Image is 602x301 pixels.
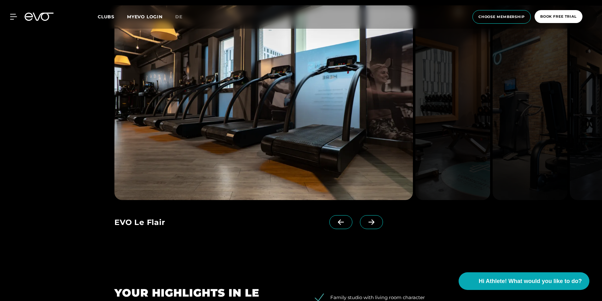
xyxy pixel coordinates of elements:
span: book free trial [540,14,577,19]
button: Hi Athlete! What would you like to do? [459,272,589,290]
img: evofitness [114,6,413,200]
a: MYEVO LOGIN [127,14,163,20]
img: evofitness [493,6,567,200]
a: choose membership [471,10,533,24]
span: Clubs [98,14,114,20]
a: Clubs [98,14,127,20]
img: evofitness [415,6,490,200]
span: Hi Athlete! What would you like to do? [479,277,582,286]
span: choose membership [478,14,525,20]
a: de [175,13,190,21]
a: book free trial [533,10,584,24]
span: de [175,14,182,20]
